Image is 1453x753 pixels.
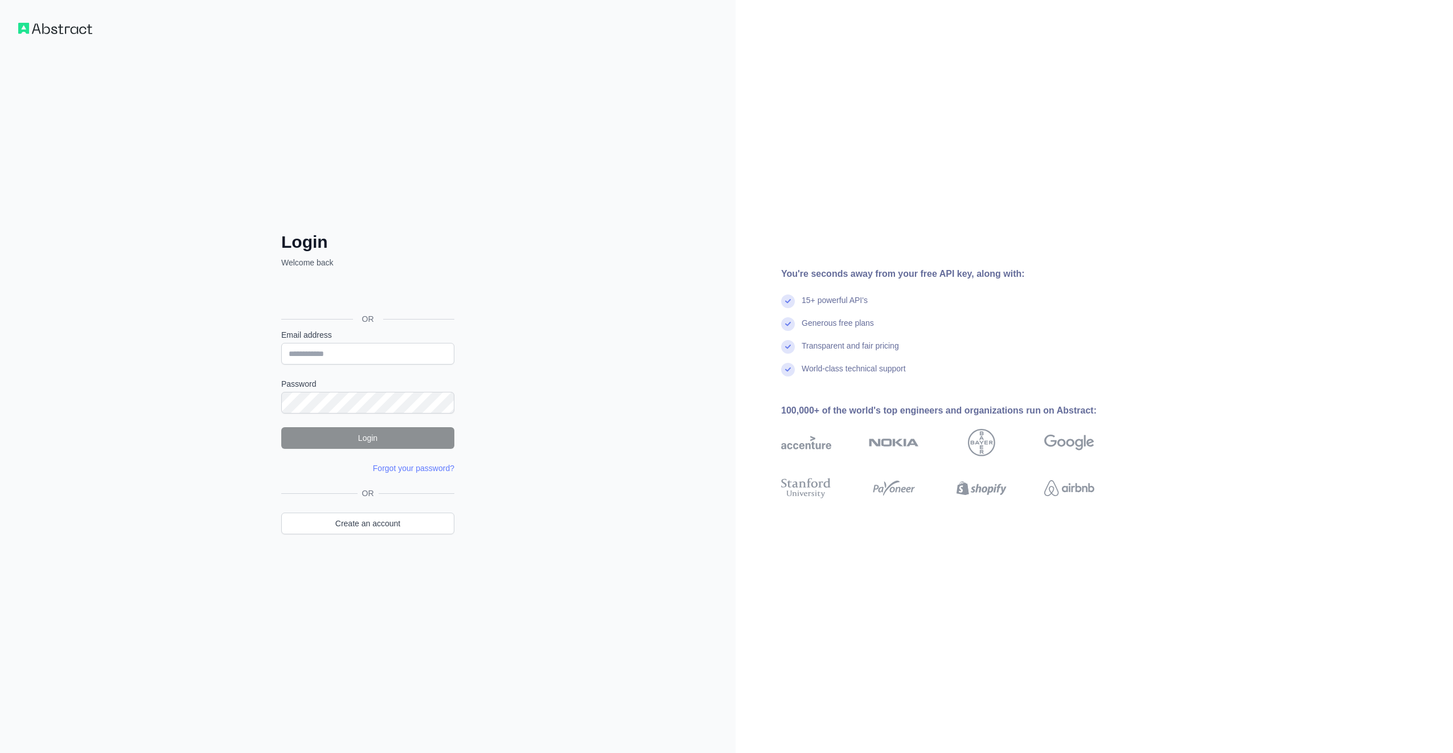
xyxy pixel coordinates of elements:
[781,363,795,376] img: check mark
[281,513,454,534] a: Create an account
[802,317,874,340] div: Generous free plans
[802,294,868,317] div: 15+ powerful API's
[1044,476,1094,501] img: airbnb
[281,232,454,252] h2: Login
[281,329,454,341] label: Email address
[358,488,379,499] span: OR
[781,476,831,501] img: stanford university
[957,476,1007,501] img: shopify
[802,340,899,363] div: Transparent and fair pricing
[968,429,995,456] img: bayer
[781,267,1131,281] div: You're seconds away from your free API key, along with:
[276,281,458,306] iframe: Sign in with Google Button
[373,464,454,473] a: Forgot your password?
[1044,429,1094,456] img: google
[281,257,454,268] p: Welcome back
[781,340,795,354] img: check mark
[281,378,454,390] label: Password
[869,476,919,501] img: payoneer
[18,23,92,34] img: Workflow
[781,429,831,456] img: accenture
[781,317,795,331] img: check mark
[781,294,795,308] img: check mark
[802,363,906,386] div: World-class technical support
[281,427,454,449] button: Login
[781,404,1131,418] div: 100,000+ of the world's top engineers and organizations run on Abstract:
[869,429,919,456] img: nokia
[353,313,383,325] span: OR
